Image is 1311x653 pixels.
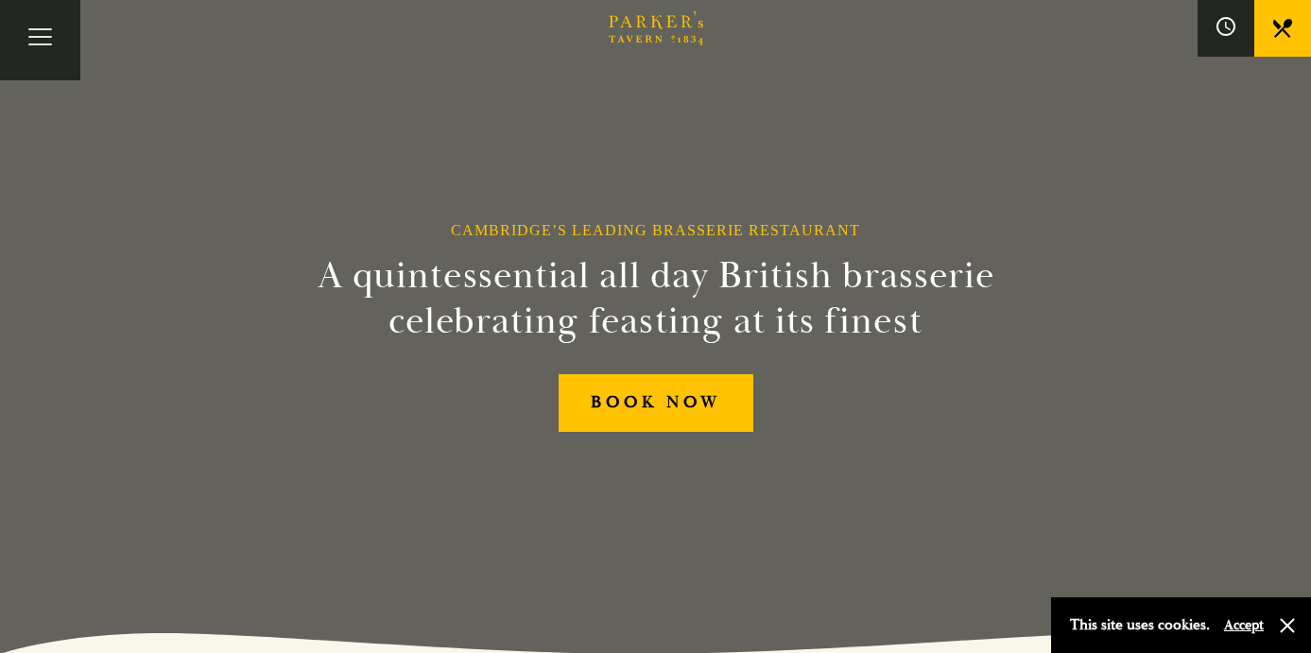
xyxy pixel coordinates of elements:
a: BOOK NOW [559,374,753,432]
button: Accept [1224,616,1264,634]
h1: Cambridge’s Leading Brasserie Restaurant [451,221,860,239]
button: Close and accept [1278,616,1297,635]
p: This site uses cookies. [1070,611,1210,639]
h2: A quintessential all day British brasserie celebrating feasting at its finest [225,253,1087,344]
